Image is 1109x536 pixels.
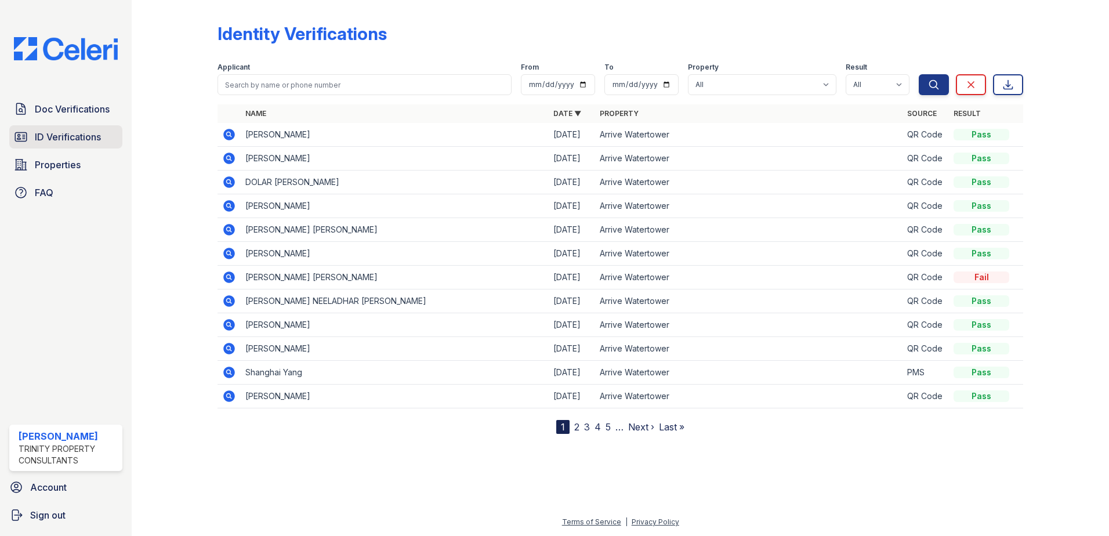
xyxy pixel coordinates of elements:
div: Pass [954,153,1009,164]
a: Name [245,109,266,118]
td: [PERSON_NAME] NEELADHAR [PERSON_NAME] [241,289,549,313]
a: Terms of Service [562,517,621,526]
td: QR Code [903,123,949,147]
td: QR Code [903,289,949,313]
a: Source [907,109,937,118]
a: 4 [595,421,601,433]
div: Pass [954,200,1009,212]
div: 1 [556,420,570,434]
td: Shanghai Yang [241,361,549,385]
td: [DATE] [549,147,595,171]
td: [DATE] [549,171,595,194]
td: Arrive Watertower [595,242,903,266]
a: Account [5,476,127,499]
td: [DATE] [549,385,595,408]
td: [DATE] [549,123,595,147]
span: Account [30,480,67,494]
div: [PERSON_NAME] [19,429,118,443]
a: Properties [9,153,122,176]
a: Date ▼ [553,109,581,118]
td: Arrive Watertower [595,361,903,385]
div: Pass [954,367,1009,378]
td: Arrive Watertower [595,218,903,242]
td: [DATE] [549,313,595,337]
a: 2 [574,421,579,433]
td: [PERSON_NAME] [241,123,549,147]
div: Pass [954,129,1009,140]
div: Trinity Property Consultants [19,443,118,466]
td: [DATE] [549,266,595,289]
td: Arrive Watertower [595,313,903,337]
td: DOLAR [PERSON_NAME] [241,171,549,194]
label: Applicant [218,63,250,72]
div: Pass [954,248,1009,259]
span: ID Verifications [35,130,101,144]
span: FAQ [35,186,53,200]
td: Arrive Watertower [595,337,903,361]
span: Doc Verifications [35,102,110,116]
td: [DATE] [549,289,595,313]
input: Search by name or phone number [218,74,512,95]
td: Arrive Watertower [595,171,903,194]
a: Privacy Policy [632,517,679,526]
label: From [521,63,539,72]
td: [DATE] [549,242,595,266]
td: [PERSON_NAME] [PERSON_NAME] [241,218,549,242]
td: QR Code [903,218,949,242]
a: 3 [584,421,590,433]
a: Property [600,109,639,118]
a: 5 [606,421,611,433]
a: Next › [628,421,654,433]
label: Result [846,63,867,72]
div: | [625,517,628,526]
td: [DATE] [549,337,595,361]
span: … [615,420,624,434]
td: [DATE] [549,194,595,218]
span: Properties [35,158,81,172]
a: FAQ [9,181,122,204]
td: QR Code [903,266,949,289]
td: QR Code [903,385,949,408]
div: Pass [954,390,1009,402]
div: Pass [954,343,1009,354]
td: [PERSON_NAME] [241,313,549,337]
td: QR Code [903,194,949,218]
div: Pass [954,295,1009,307]
label: Property [688,63,719,72]
td: Arrive Watertower [595,266,903,289]
td: [PERSON_NAME] [PERSON_NAME] [241,266,549,289]
td: Arrive Watertower [595,385,903,408]
a: Last » [659,421,684,433]
div: Pass [954,224,1009,236]
label: To [604,63,614,72]
td: [PERSON_NAME] [241,242,549,266]
td: QR Code [903,147,949,171]
td: QR Code [903,242,949,266]
td: Arrive Watertower [595,194,903,218]
td: Arrive Watertower [595,123,903,147]
td: [PERSON_NAME] [241,385,549,408]
a: Sign out [5,504,127,527]
div: Pass [954,176,1009,188]
div: Pass [954,319,1009,331]
td: QR Code [903,337,949,361]
td: QR Code [903,171,949,194]
td: QR Code [903,313,949,337]
td: PMS [903,361,949,385]
a: Doc Verifications [9,97,122,121]
td: [DATE] [549,361,595,385]
img: CE_Logo_Blue-a8612792a0a2168367f1c8372b55b34899dd931a85d93a1a3d3e32e68fde9ad4.png [5,37,127,60]
span: Sign out [30,508,66,522]
div: Identity Verifications [218,23,387,44]
td: [DATE] [549,218,595,242]
td: [PERSON_NAME] [241,337,549,361]
a: Result [954,109,981,118]
td: [PERSON_NAME] [241,194,549,218]
td: [PERSON_NAME] [241,147,549,171]
a: ID Verifications [9,125,122,149]
td: Arrive Watertower [595,147,903,171]
td: Arrive Watertower [595,289,903,313]
div: Fail [954,271,1009,283]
